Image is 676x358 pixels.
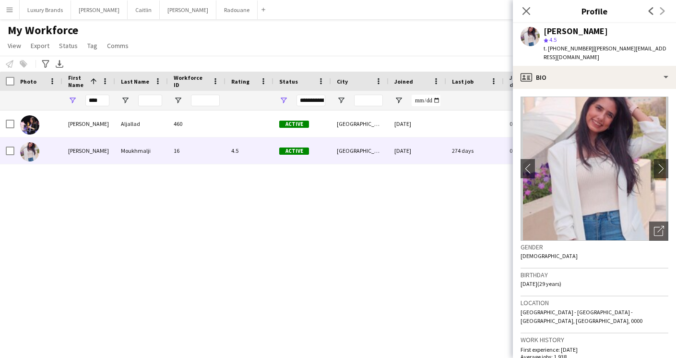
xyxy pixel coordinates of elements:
[452,78,474,85] span: Last job
[513,66,676,89] div: Bio
[446,137,504,164] div: 274 days
[649,222,668,241] div: Open photos pop-in
[331,111,389,137] div: [GEOGRAPHIC_DATA]
[121,96,130,105] button: Open Filter Menu
[107,41,129,50] span: Comms
[521,309,642,324] span: [GEOGRAPHIC_DATA] - [GEOGRAPHIC_DATA] - [GEOGRAPHIC_DATA], [GEOGRAPHIC_DATA], 0000
[8,41,21,50] span: View
[225,137,273,164] div: 4.5
[389,111,446,137] div: [DATE]
[521,280,561,287] span: [DATE] (29 years)
[544,45,593,52] span: t. [PHONE_NUMBER]
[279,148,309,155] span: Active
[83,39,101,52] a: Tag
[87,41,97,50] span: Tag
[8,23,78,37] span: My Workforce
[504,111,566,137] div: 0
[354,95,383,106] input: City Filter Input
[103,39,132,52] a: Comms
[20,0,71,19] button: Luxury Brands
[115,111,168,137] div: Aljallad
[521,335,668,344] h3: Work history
[168,137,225,164] div: 16
[216,0,258,19] button: Radouane
[504,137,566,164] div: 0
[59,41,78,50] span: Status
[68,96,77,105] button: Open Filter Menu
[412,95,440,106] input: Joined Filter Input
[55,39,82,52] a: Status
[121,78,149,85] span: Last Name
[521,252,578,259] span: [DEMOGRAPHIC_DATA]
[85,95,109,106] input: First Name Filter Input
[521,97,668,241] img: Crew avatar or photo
[279,121,309,128] span: Active
[549,36,557,43] span: 4.5
[4,39,25,52] a: View
[27,39,53,52] a: Export
[20,78,36,85] span: Photo
[71,0,128,19] button: [PERSON_NAME]
[279,78,298,85] span: Status
[174,96,182,105] button: Open Filter Menu
[191,95,220,106] input: Workforce ID Filter Input
[521,243,668,251] h3: Gender
[279,96,288,105] button: Open Filter Menu
[160,0,216,19] button: [PERSON_NAME]
[128,0,160,19] button: Caitlin
[62,111,115,137] div: [PERSON_NAME]
[231,78,249,85] span: Rating
[521,271,668,279] h3: Birthday
[521,298,668,307] h3: Location
[544,45,666,61] span: | [PERSON_NAME][EMAIL_ADDRESS][DOMAIN_NAME]
[331,137,389,164] div: [GEOGRAPHIC_DATA]
[20,115,39,135] img: Dina Aljallad
[40,58,51,70] app-action-btn: Advanced filters
[394,96,403,105] button: Open Filter Menu
[394,78,413,85] span: Joined
[62,137,115,164] div: [PERSON_NAME]
[68,74,86,88] span: First Name
[54,58,65,70] app-action-btn: Export XLSX
[337,96,345,105] button: Open Filter Menu
[544,27,608,36] div: [PERSON_NAME]
[337,78,348,85] span: City
[115,137,168,164] div: Moukhmalji
[389,137,446,164] div: [DATE]
[168,111,225,137] div: 460
[31,41,49,50] span: Export
[174,74,208,88] span: Workforce ID
[513,5,676,17] h3: Profile
[521,346,668,353] p: First experience: [DATE]
[138,95,162,106] input: Last Name Filter Input
[20,142,39,161] img: Dina Moukhmalji
[510,74,549,88] span: Jobs (last 90 days)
